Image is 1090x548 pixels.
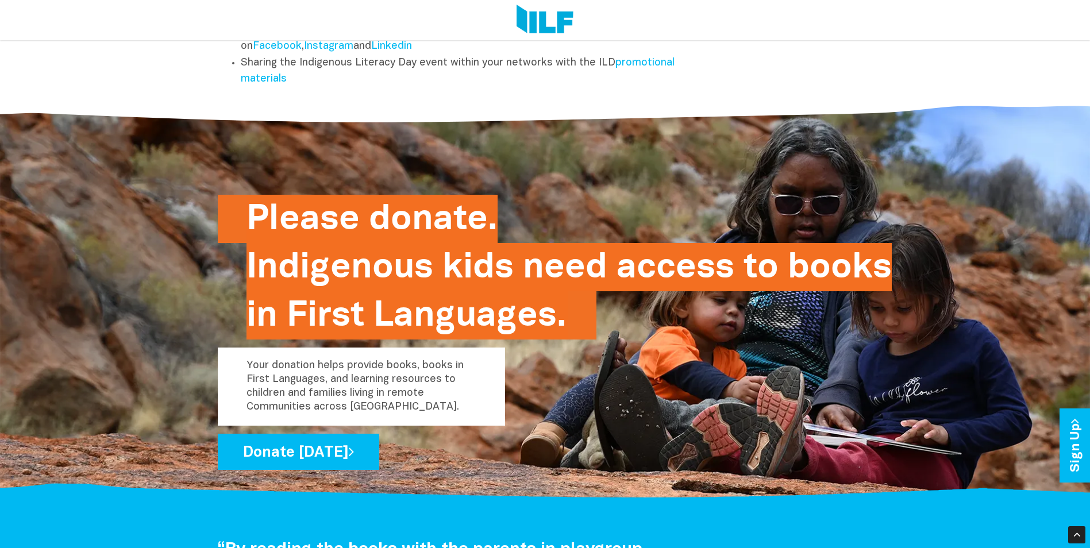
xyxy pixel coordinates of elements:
[241,55,705,88] li: Sharing the Indigenous Literacy Day event within your networks with the ILD
[371,41,412,51] a: Linkedin
[246,195,892,339] h2: Please donate. Indigenous kids need access to books in First Languages.
[253,41,302,51] a: Facebook
[304,41,353,51] a: Instagram
[218,434,379,470] a: Donate [DATE]
[218,348,505,426] p: Your donation helps provide books, books in First Languages, and learning resources to children a...
[1068,526,1085,543] div: Scroll Back to Top
[517,5,573,36] img: Logo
